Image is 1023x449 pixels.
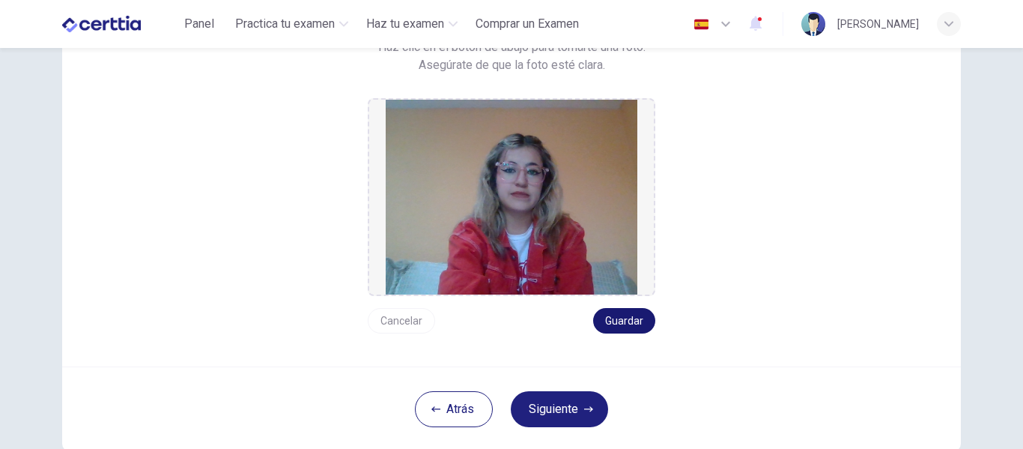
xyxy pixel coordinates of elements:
[470,10,585,37] button: Comprar un Examen
[386,100,637,295] img: preview screemshot
[476,15,579,33] span: Comprar un Examen
[360,10,464,37] button: Haz tu examen
[419,56,605,74] span: Asegúrate de que la foto esté clara.
[692,19,711,30] img: es
[175,10,223,37] button: Panel
[801,12,825,36] img: Profile picture
[229,10,354,37] button: Practica tu examen
[511,391,608,427] button: Siguiente
[366,15,444,33] span: Haz tu examen
[62,9,141,39] img: CERTTIA logo
[368,308,435,334] button: Cancelar
[184,15,214,33] span: Panel
[235,15,335,33] span: Practica tu examen
[415,391,493,427] button: Atrás
[593,308,655,334] button: Guardar
[62,9,175,39] a: CERTTIA logo
[837,15,919,33] div: [PERSON_NAME]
